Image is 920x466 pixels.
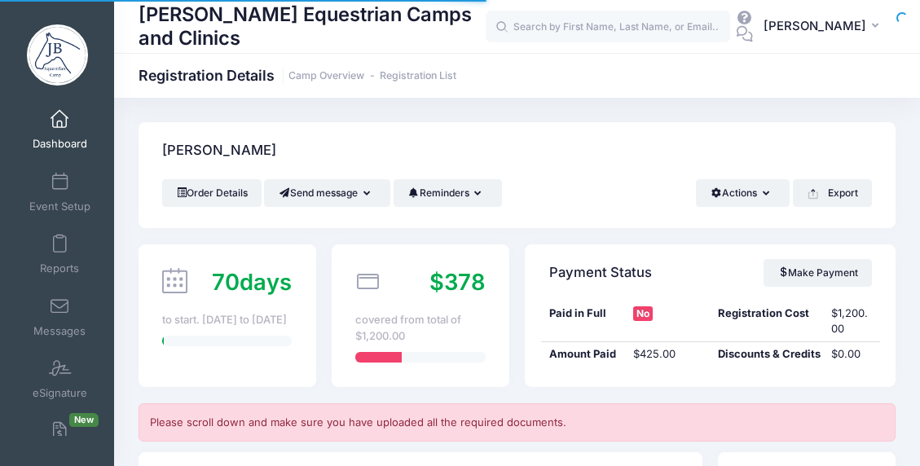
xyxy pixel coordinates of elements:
[549,249,652,296] h4: Payment Status
[486,11,730,43] input: Search by First Name, Last Name, or Email...
[27,24,88,86] img: Jessica Braswell Equestrian Camps and Clinics
[21,288,99,345] a: Messages
[793,179,872,207] button: Export
[380,70,456,82] a: Registration List
[288,70,364,82] a: Camp Overview
[33,138,87,152] span: Dashboard
[40,262,79,276] span: Reports
[162,312,292,328] div: to start. [DATE] to [DATE]
[394,179,502,207] button: Reminders
[823,306,879,337] div: $1,200.00
[69,413,99,427] span: New
[212,266,292,299] div: days
[33,324,86,338] span: Messages
[626,346,711,363] div: $425.00
[764,17,866,35] span: [PERSON_NAME]
[696,179,790,207] button: Actions
[162,179,262,207] a: Order Details
[21,350,99,407] a: eSignature
[139,1,486,52] h1: [PERSON_NAME] Equestrian Camps and Clinics
[541,306,626,337] div: Paid in Full
[355,312,485,344] div: covered from total of $1,200.00
[711,306,824,337] div: Registration Cost
[33,387,87,401] span: eSignature
[139,403,896,442] div: Please scroll down and make sure you have uploaded all the required documents.
[764,259,872,287] a: Make Payment
[429,268,486,296] span: $378
[753,8,896,46] button: [PERSON_NAME]
[21,164,99,221] a: Event Setup
[212,268,240,296] span: 70
[139,67,456,84] h1: Registration Details
[21,101,99,158] a: Dashboard
[29,200,90,213] span: Event Setup
[162,128,276,174] h4: [PERSON_NAME]
[711,346,824,363] div: Discounts & Credits
[264,179,390,207] button: Send message
[21,226,99,283] a: Reports
[633,306,653,321] span: No
[541,346,626,363] div: Amount Paid
[823,346,879,363] div: $0.00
